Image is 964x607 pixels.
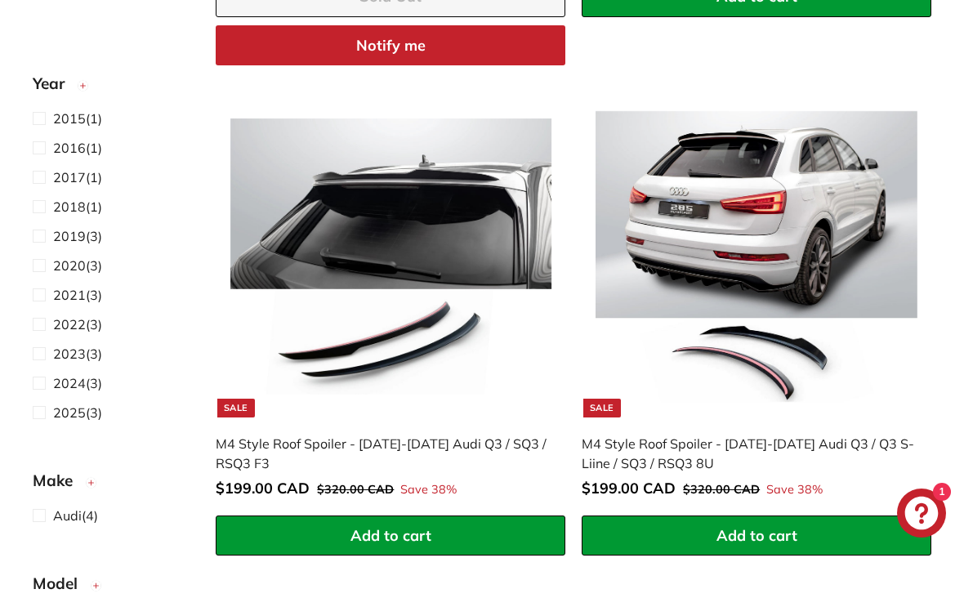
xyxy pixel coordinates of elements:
[53,226,102,246] span: (3)
[582,82,931,516] a: Sale M4 Style Roof Spoiler - [DATE]-[DATE] Audi Q3 / Q3 S-Liine / SQ3 / RSQ3 8U Save 38%
[53,404,86,421] span: 2025
[317,482,394,497] span: $320.00 CAD
[53,373,102,393] span: (3)
[53,109,102,128] span: (1)
[583,399,621,417] div: Sale
[33,571,90,595] span: Model
[892,489,951,542] inbox-online-store-chat: Shopify online store chat
[53,375,86,391] span: 2024
[716,526,797,545] span: Add to cart
[216,479,310,498] span: $199.00 CAD
[53,344,102,364] span: (3)
[53,110,86,127] span: 2015
[53,169,86,185] span: 2017
[216,25,565,66] button: Notify me
[53,199,86,215] span: 2018
[53,507,82,524] span: Audi
[683,482,760,497] span: $320.00 CAD
[53,167,102,187] span: (1)
[53,346,86,362] span: 2023
[53,316,86,333] span: 2022
[33,464,190,505] button: Make
[33,71,77,95] span: Year
[582,479,676,498] span: $199.00 CAD
[53,506,98,525] span: (4)
[350,526,431,545] span: Add to cart
[53,403,102,422] span: (3)
[217,399,255,417] div: Sale
[53,138,102,158] span: (1)
[766,481,823,499] span: Save 38%
[53,285,102,305] span: (3)
[33,468,85,492] span: Make
[400,481,457,499] span: Save 38%
[582,516,931,556] button: Add to cart
[216,516,565,556] button: Add to cart
[53,257,86,274] span: 2020
[53,228,86,244] span: 2019
[33,67,190,108] button: Year
[53,315,102,334] span: (3)
[216,434,549,473] div: M4 Style Roof Spoiler - [DATE]-[DATE] Audi Q3 / SQ3 / RSQ3 F3
[53,197,102,216] span: (1)
[53,256,102,275] span: (3)
[582,434,915,473] div: M4 Style Roof Spoiler - [DATE]-[DATE] Audi Q3 / Q3 S-Liine / SQ3 / RSQ3 8U
[53,287,86,303] span: 2021
[53,140,86,156] span: 2016
[216,82,565,516] a: Sale M4 Style Roof Spoiler - [DATE]-[DATE] Audi Q3 / SQ3 / RSQ3 F3 Save 38%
